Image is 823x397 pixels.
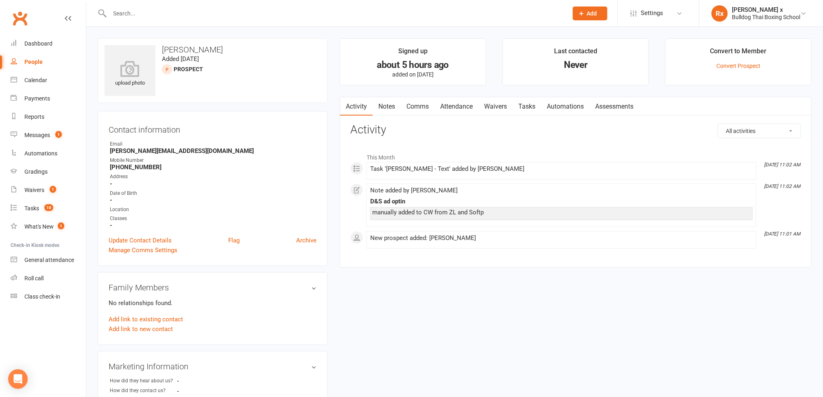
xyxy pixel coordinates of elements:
a: Automations [11,144,86,163]
h3: [PERSON_NAME] [105,45,321,54]
a: Add link to existing contact [109,314,183,324]
div: Last contacted [554,46,597,61]
div: Task '[PERSON_NAME] - Text' added by [PERSON_NAME] [370,166,753,172]
div: manually added to CW from ZL and Softp [372,209,751,216]
span: 1 [50,186,56,193]
strong: - [177,388,224,394]
a: People [11,53,86,71]
input: Search... [107,8,563,19]
a: Calendar [11,71,86,89]
div: New prospect added: [PERSON_NAME] [370,235,753,242]
p: added on [DATE] [347,71,478,78]
a: Notes [373,97,401,116]
span: 1 [55,131,62,138]
a: Activity [340,97,373,116]
div: Note added by [PERSON_NAME] [370,187,753,194]
div: Reports [24,113,44,120]
a: Class kiosk mode [11,288,86,306]
div: Payments [24,95,50,102]
a: Clubworx [10,8,30,28]
strong: [PERSON_NAME][EMAIL_ADDRESS][DOMAIN_NAME] [110,147,317,155]
p: No relationships found. [109,298,317,308]
span: Settings [641,4,663,22]
a: Attendance [434,97,478,116]
div: People [24,59,43,65]
div: Rx [712,5,728,22]
i: [DATE] 11:02 AM [764,183,801,189]
div: Calendar [24,77,47,83]
strong: [PHONE_NUMBER] [110,164,317,171]
div: Date of Birth [110,190,317,197]
div: How did they contact us? [110,387,177,395]
i: [DATE] 11:01 AM [764,231,801,237]
a: Archive [296,236,317,245]
div: Email [110,140,317,148]
div: Location [110,206,317,214]
a: Manage Comms Settings [109,245,177,255]
div: about 5 hours ago [347,61,478,69]
strong: - [110,180,317,188]
div: Bulldog Thai Boxing School [732,13,800,21]
div: Messages [24,132,50,138]
div: Classes [110,215,317,222]
a: Payments [11,89,86,108]
div: upload photo [105,61,155,87]
snap: prospect [174,66,203,72]
a: Waivers 1 [11,181,86,199]
h3: Marketing Information [109,362,317,371]
a: Assessments [589,97,639,116]
strong: - [110,196,317,204]
div: Automations [24,150,57,157]
h3: Contact information [109,122,317,134]
strong: - [177,378,224,384]
div: Roll call [24,275,44,281]
div: Never [510,61,641,69]
a: Roll call [11,269,86,288]
div: Dashboard [24,40,52,47]
a: Update Contact Details [109,236,172,245]
div: Address [110,173,317,181]
a: Waivers [478,97,513,116]
li: This Month [350,149,801,162]
div: Open Intercom Messenger [8,369,28,389]
a: Add link to new contact [109,324,173,334]
a: What's New1 [11,218,86,236]
time: Added [DATE] [162,55,199,63]
div: Mobile Number [110,157,317,164]
div: Waivers [24,187,44,193]
button: Add [573,7,607,20]
h3: Family Members [109,283,317,292]
div: General attendance [24,257,74,263]
a: General attendance kiosk mode [11,251,86,269]
i: [DATE] 11:02 AM [764,162,801,168]
div: Gradings [24,168,48,175]
a: Convert Prospect [716,63,760,69]
span: 10 [44,204,53,211]
div: Tasks [24,205,39,212]
div: [PERSON_NAME] x [732,6,800,13]
div: How did they hear about us? [110,377,177,385]
a: Messages 1 [11,126,86,144]
a: Tasks [513,97,541,116]
a: Flag [228,236,240,245]
a: Gradings [11,163,86,181]
a: Comms [401,97,434,116]
a: Tasks 10 [11,199,86,218]
div: D&S ad optin [370,198,753,205]
div: Convert to Member [710,46,767,61]
span: 1 [58,222,64,229]
div: What's New [24,223,54,230]
strong: - [110,222,317,229]
span: Add [587,10,597,17]
h3: Activity [350,124,801,136]
a: Reports [11,108,86,126]
div: Signed up [398,46,428,61]
div: Class check-in [24,293,60,300]
a: Dashboard [11,35,86,53]
a: Automations [541,97,589,116]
